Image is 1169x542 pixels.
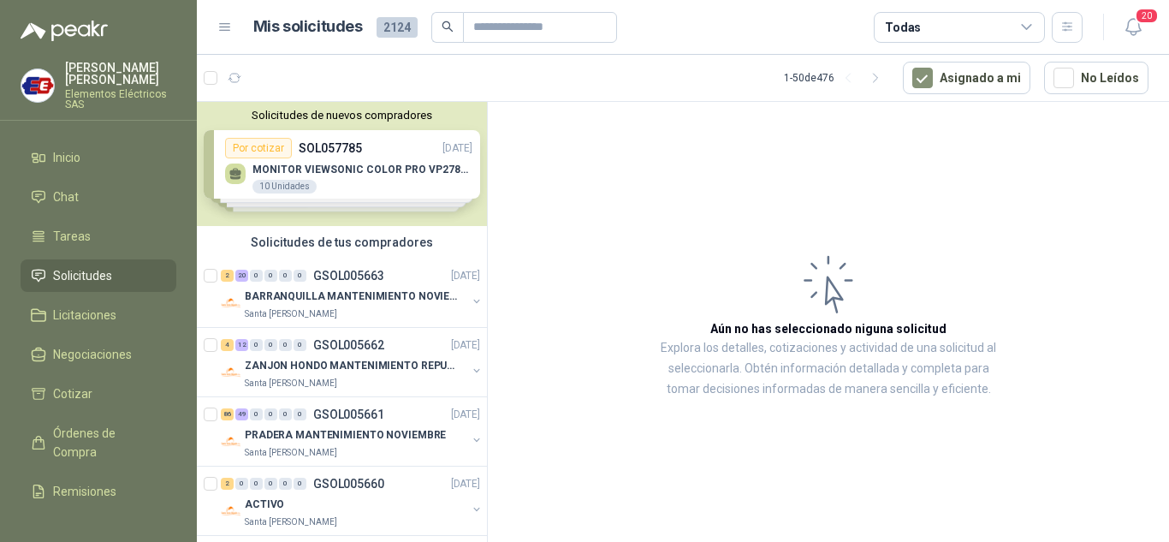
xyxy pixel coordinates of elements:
[197,102,487,226] div: Solicitudes de nuevos compradoresPor cotizarSOL057785[DATE] MONITOR VIEWSONIC COLOR PRO VP2786-4K...
[21,181,176,213] a: Chat
[253,15,363,39] h1: Mis solicitudes
[245,358,458,374] p: ZANJON HONDO MANTENIMIENTO REPUESTOS
[659,338,998,400] p: Explora los detalles, cotizaciones y actividad de una solicitud al seleccionarla. Obtén informaci...
[21,417,176,468] a: Órdenes de Compra
[245,376,337,390] p: Santa [PERSON_NAME]
[53,148,80,167] span: Inicio
[294,339,306,351] div: 0
[221,408,234,420] div: 86
[221,339,234,351] div: 4
[245,445,337,459] p: Santa [PERSON_NAME]
[451,407,480,423] p: [DATE]
[250,408,263,420] div: 0
[294,408,306,420] div: 0
[903,62,1030,94] button: Asignado a mi
[21,378,176,410] a: Cotizar
[221,362,241,383] img: Company Logo
[53,306,116,325] span: Licitaciones
[21,338,176,371] a: Negociaciones
[451,476,480,492] p: [DATE]
[313,270,384,282] p: GSOL005663
[1135,8,1159,24] span: 20
[65,89,176,110] p: Elementos Eléctricos SAS
[245,289,458,305] p: BARRANQUILLA MANTENIMIENTO NOVIEMBRE
[250,478,263,490] div: 0
[221,265,484,320] a: 2 20 0 0 0 0 GSOL005663[DATE] Company LogoBARRANQUILLA MANTENIMIENTO NOVIEMBRESanta [PERSON_NAME]
[1044,62,1148,94] button: No Leídos
[21,475,176,508] a: Remisiones
[294,478,306,490] div: 0
[53,188,79,206] span: Chat
[221,335,484,390] a: 4 12 0 0 0 0 GSOL005662[DATE] Company LogoZANJON HONDO MANTENIMIENTO REPUESTOSSanta [PERSON_NAME]
[313,408,384,420] p: GSOL005661
[250,270,263,282] div: 0
[221,404,484,459] a: 86 49 0 0 0 0 GSOL005661[DATE] Company LogoPRADERA MANTENIMIENTO NOVIEMBRESanta [PERSON_NAME]
[245,497,284,513] p: ACTIVO
[221,478,234,490] div: 2
[245,515,337,528] p: Santa [PERSON_NAME]
[377,17,418,38] span: 2124
[264,339,277,351] div: 0
[197,226,487,259] div: Solicitudes de tus compradores
[65,62,176,86] p: [PERSON_NAME] [PERSON_NAME]
[442,21,454,33] span: search
[53,482,116,501] span: Remisiones
[221,474,484,528] a: 2 0 0 0 0 0 GSOL005660[DATE] Company LogoACTIVOSanta [PERSON_NAME]
[21,259,176,292] a: Solicitudes
[279,478,292,490] div: 0
[21,69,54,102] img: Company Logo
[221,270,234,282] div: 2
[294,270,306,282] div: 0
[250,339,263,351] div: 0
[235,478,248,490] div: 0
[21,141,176,174] a: Inicio
[264,408,277,420] div: 0
[710,319,946,338] h3: Aún no has seleccionado niguna solicitud
[221,432,241,452] img: Company Logo
[53,384,92,403] span: Cotizar
[21,299,176,331] a: Licitaciones
[235,339,248,351] div: 12
[313,339,384,351] p: GSOL005662
[264,478,277,490] div: 0
[21,220,176,253] a: Tareas
[279,339,292,351] div: 0
[235,270,248,282] div: 20
[53,227,91,246] span: Tareas
[451,268,480,284] p: [DATE]
[784,64,889,92] div: 1 - 50 de 476
[885,18,921,37] div: Todas
[204,109,480,122] button: Solicitudes de nuevos compradores
[221,293,241,313] img: Company Logo
[451,337,480,354] p: [DATE]
[279,408,292,420] div: 0
[279,270,292,282] div: 0
[53,345,132,364] span: Negociaciones
[245,427,446,444] p: PRADERA MANTENIMIENTO NOVIEMBRE
[53,266,112,285] span: Solicitudes
[21,21,108,41] img: Logo peakr
[221,501,241,521] img: Company Logo
[1118,12,1148,43] button: 20
[313,478,384,490] p: GSOL005660
[235,408,248,420] div: 49
[245,307,337,320] p: Santa [PERSON_NAME]
[53,424,160,462] span: Órdenes de Compra
[264,270,277,282] div: 0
